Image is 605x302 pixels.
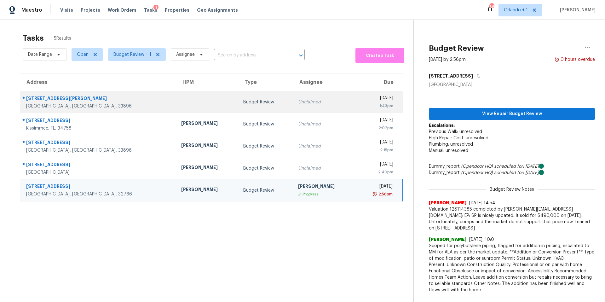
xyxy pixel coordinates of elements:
button: View Repair Budget Review [429,108,595,120]
h5: [STREET_ADDRESS] [429,73,473,79]
div: Unclaimed [298,99,350,105]
i: (Opendoor HQ) [461,171,493,175]
div: In Progress [298,191,350,197]
div: 1 [153,5,158,11]
th: Type [238,73,293,91]
span: Orlando + 1 [504,7,528,13]
div: Budget Review [243,121,288,127]
div: [STREET_ADDRESS] [26,139,171,147]
span: Visits [60,7,73,13]
div: [GEOGRAPHIC_DATA], [GEOGRAPHIC_DATA], 33896 [26,147,171,154]
b: Escalations: [429,123,455,128]
i: (Opendoor HQ) [461,164,493,169]
span: Date Range [28,51,52,58]
div: Budget Review [243,99,288,105]
span: Budget Review + 1 [113,51,151,58]
span: 5 Results [54,35,71,42]
div: [STREET_ADDRESS] [26,117,171,125]
div: Kissimmee, FL, 34758 [26,125,171,131]
span: Assignee [176,51,195,58]
i: scheduled for: [DATE] [494,171,539,175]
div: [STREET_ADDRESS] [26,183,171,191]
div: [DATE] [360,139,393,147]
span: Projects [81,7,100,13]
span: High Repair Cost: unresolved [429,136,488,140]
div: 2:40pm [360,169,393,175]
div: [PERSON_NAME] [181,164,233,172]
span: [DATE], 10:0 [469,237,494,242]
span: Tasks [144,8,157,12]
i: scheduled for: [DATE] [494,164,539,169]
div: [GEOGRAPHIC_DATA] [26,169,171,176]
span: Geo Assignments [197,7,238,13]
span: Work Orders [108,7,136,13]
div: 1:43pm [360,103,393,109]
div: 0 hours overdue [559,56,595,63]
input: Search by address [214,50,287,60]
div: Budget Review [243,187,288,194]
h2: Budget Review [429,45,484,51]
div: [STREET_ADDRESS] [26,161,171,169]
span: [DATE] 14:54 [469,201,495,205]
span: Properties [165,7,189,13]
span: Maestro [21,7,42,13]
div: 66 [489,4,494,10]
span: Manual: unresolved [429,148,468,153]
span: Scoped for polybutylene piping, flagged for addition in pricing, escalated to MM for ALA as per t... [429,243,595,293]
div: [PERSON_NAME] [298,183,350,191]
th: Due [355,73,403,91]
div: 2:15pm [360,147,393,153]
span: Previous Walk: unresolved [429,130,482,134]
div: Unclaimed [298,121,350,127]
div: [STREET_ADDRESS][PERSON_NAME] [26,95,171,103]
div: [GEOGRAPHIC_DATA] [429,82,595,88]
div: Unclaimed [298,165,350,171]
span: View Repair Budget Review [434,110,590,118]
img: Overdue Alarm Icon [554,56,559,63]
div: Dummy_report [429,170,595,176]
th: Assignee [293,73,355,91]
img: Overdue Alarm Icon [372,191,377,197]
th: HPM [176,73,238,91]
h2: Tasks [23,35,44,41]
div: [DATE] [360,183,393,191]
div: [PERSON_NAME] [181,186,233,194]
div: Budget Review [243,165,288,171]
div: Unclaimed [298,143,350,149]
div: [GEOGRAPHIC_DATA], [GEOGRAPHIC_DATA], 33896 [26,103,171,109]
span: Create a Task [359,52,401,59]
button: Copy Address [473,70,481,82]
div: [GEOGRAPHIC_DATA], [GEOGRAPHIC_DATA], 32766 [26,191,171,197]
button: Create a Task [355,48,404,63]
div: 2:02pm [360,125,393,131]
div: [PERSON_NAME] [181,142,233,150]
span: Budget Review Notes [486,186,538,193]
div: [DATE] by 2:56pm [429,56,466,63]
div: 2:56pm [377,191,393,197]
div: Dummy_report [429,163,595,170]
th: Address [20,73,176,91]
span: [PERSON_NAME] [429,236,467,243]
button: Open [297,51,305,60]
span: [PERSON_NAME] [557,7,596,13]
span: Open [77,51,89,58]
div: Budget Review [243,143,288,149]
span: [PERSON_NAME] [429,200,467,206]
div: [DATE] [360,161,393,169]
span: Plumbing: unresolved [429,142,473,147]
div: [DATE] [360,117,393,125]
div: [PERSON_NAME] [181,120,233,128]
span: Valuation 128114385 completed by [PERSON_NAME][EMAIL_ADDRESS][DOMAIN_NAME]: EP: SP is nicely upda... [429,206,595,231]
div: [DATE] [360,95,393,103]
